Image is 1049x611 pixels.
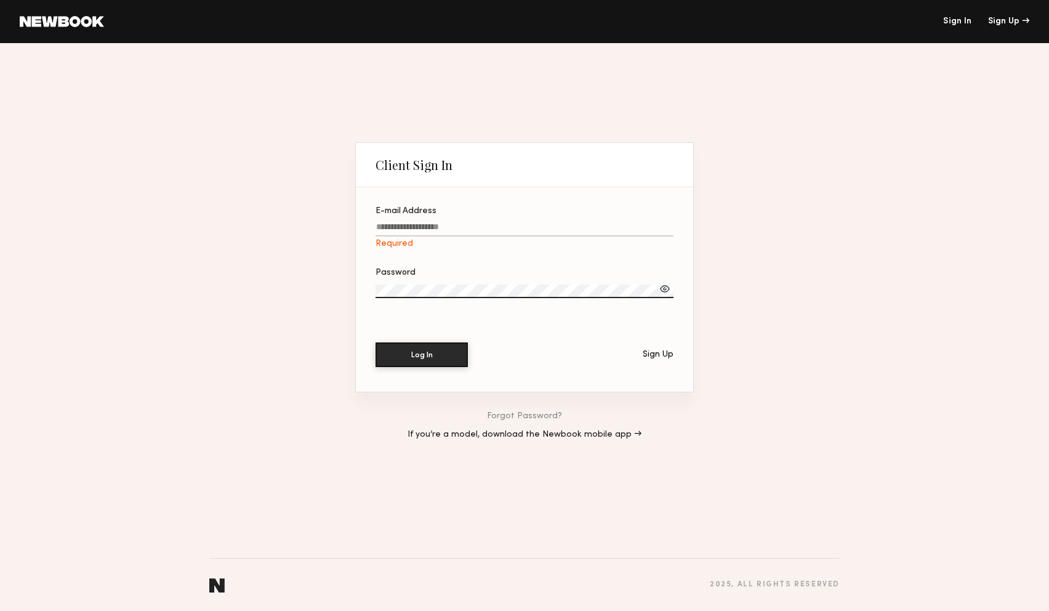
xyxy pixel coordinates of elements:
[408,431,641,439] a: If you’re a model, download the Newbook mobile app →
[710,581,840,589] div: 2025 , all rights reserved
[487,412,562,421] a: Forgot Password?
[376,207,673,216] div: E-mail Address
[376,285,673,298] input: Password
[376,342,468,367] button: Log In
[643,350,673,359] div: Sign Up
[376,239,673,249] div: Required
[376,158,452,172] div: Client Sign In
[376,222,673,237] input: E-mail AddressRequired
[943,17,971,26] a: Sign In
[988,17,1029,26] div: Sign Up
[376,269,673,277] div: Password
